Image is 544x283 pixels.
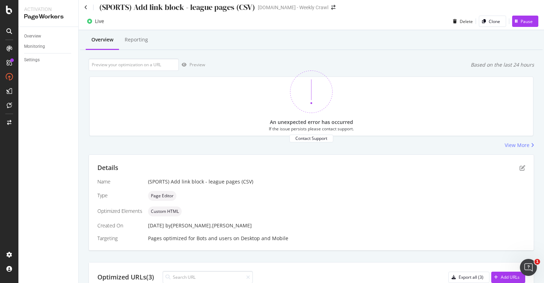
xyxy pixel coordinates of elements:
[97,235,142,242] div: Targeting
[24,43,45,50] div: Monitoring
[241,235,288,242] div: Desktop and Mobile
[520,165,525,171] div: pen-to-square
[97,178,142,185] div: Name
[460,18,473,24] div: Delete
[501,274,520,280] div: Add URLs
[24,13,73,21] div: PageWorkers
[151,194,174,198] span: Page Editor
[479,16,506,27] button: Clone
[491,272,525,283] button: Add URLs
[24,56,73,64] a: Settings
[448,272,489,283] button: Export all (3)
[97,222,142,229] div: Created On
[289,135,333,142] button: Contact Support
[99,2,255,13] div: (SPORTS) Add link block - league pages (CSV)
[512,16,538,27] button: Pause
[24,33,73,40] a: Overview
[290,70,333,113] img: 370bne1z.png
[97,273,154,282] div: Optimized URLs (3)
[24,6,73,13] div: Activation
[95,18,104,25] div: Live
[189,62,205,68] div: Preview
[24,43,73,50] a: Monitoring
[97,163,118,172] div: Details
[505,142,534,149] a: View More
[520,259,537,276] iframe: Intercom live chat
[471,61,534,68] div: Based on the last 24 hours
[489,18,500,24] div: Clone
[505,142,529,149] div: View More
[125,36,148,43] div: Reporting
[97,192,142,199] div: Type
[84,5,87,10] a: Click to go back
[331,5,335,10] div: arrow-right-arrow-left
[521,18,533,24] div: Pause
[148,206,182,216] div: neutral label
[97,208,142,215] div: Optimized Elements
[270,119,353,126] div: An unexpected error has occurred
[91,36,113,43] div: Overview
[165,222,252,229] div: by [PERSON_NAME].[PERSON_NAME]
[179,59,205,70] button: Preview
[258,4,328,11] div: [DOMAIN_NAME] - Weekly Crawl
[459,274,483,280] div: Export all (3)
[89,58,179,71] input: Preview your optimization on a URL
[24,56,40,64] div: Settings
[148,235,525,242] div: Pages optimized for on
[197,235,232,242] div: Bots and users
[295,135,327,141] div: Contact Support
[151,209,179,214] span: Custom HTML
[534,259,540,265] span: 1
[148,222,525,229] div: [DATE]
[148,191,176,201] div: neutral label
[24,33,41,40] div: Overview
[269,126,354,132] div: If the issue persists please contact support.
[450,16,473,27] button: Delete
[148,178,525,185] div: (SPORTS) Add link block - league pages (CSV)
